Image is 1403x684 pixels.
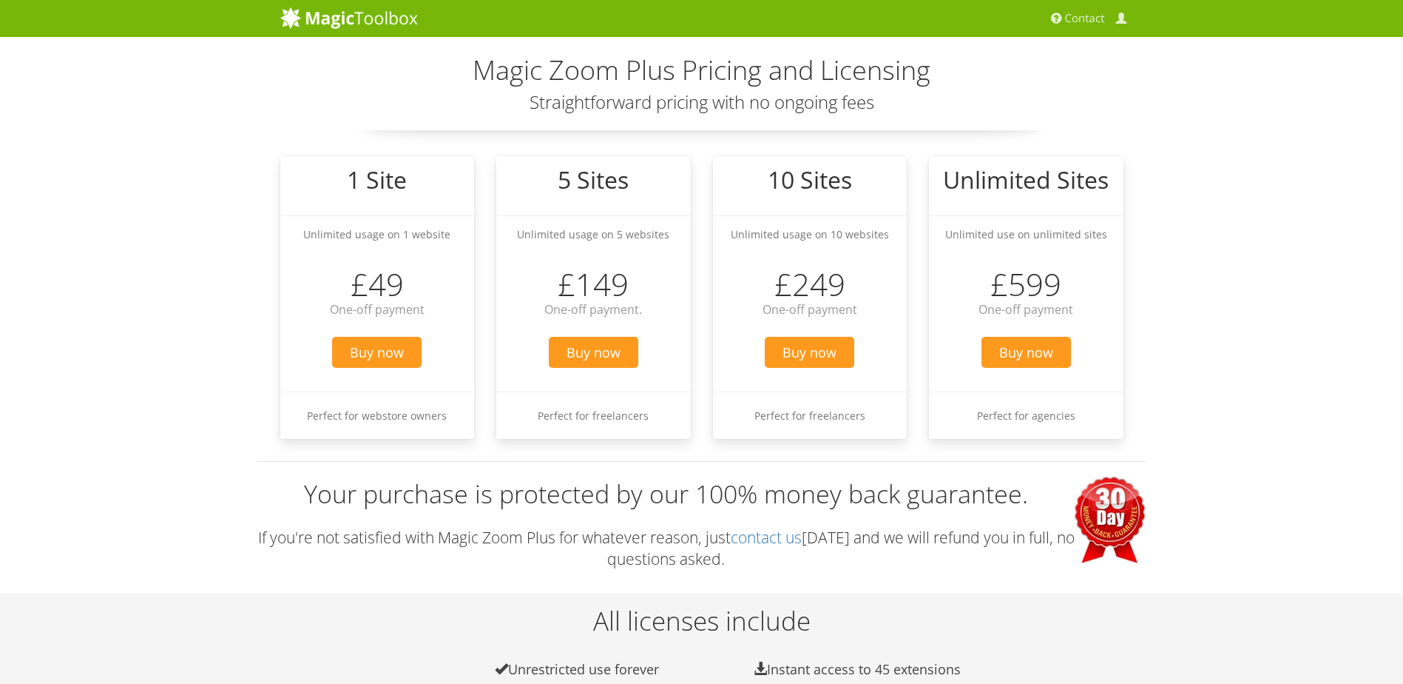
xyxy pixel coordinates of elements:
p: If you're not satisfied with Magic Zoom Plus for whatever reason, just [DATE] and we will refund ... [258,527,1146,571]
h3: £249 [713,267,907,301]
span: One-off payment [330,301,425,318]
span: Buy now [549,337,638,368]
h3: £599 [929,267,1123,301]
h2: All licenses include [258,607,1146,636]
li: Perfect for freelancers [713,392,907,439]
big: 5 Sites [558,164,629,195]
li: Unrestricted use forever [462,661,720,678]
img: 30 days money-back guarantee [1075,477,1146,563]
li: Perfect for agencies [929,392,1123,439]
h3: Straightforward pricing with no ongoing fees [280,93,1123,112]
span: One-off payment [978,301,1073,318]
li: Perfect for webstore owners [280,392,475,439]
h3: £149 [496,267,691,301]
span: Contact [1065,11,1105,26]
li: Instant access to 45 extensions [720,661,979,678]
big: 10 Sites [768,164,852,195]
li: Perfect for freelancers [496,392,691,439]
li: Unlimited use on unlimited sites [929,215,1123,252]
h3: £49 [280,267,475,301]
span: Buy now [765,337,854,368]
span: One-off payment. [544,301,642,318]
h2: Magic Zoom Plus Pricing and Licensing [280,56,1123,85]
h3: Your purchase is protected by our 100% money back guarantee. [258,477,1146,512]
span: Buy now [981,337,1071,368]
li: Unlimited usage on 5 websites [496,215,691,252]
span: One-off payment [763,301,857,318]
span: Buy now [332,337,422,368]
big: 1 Site [347,164,407,195]
li: Unlimited usage on 10 websites [713,215,907,252]
a: contact us [731,527,802,548]
img: MagicToolbox.com - Image tools for your website [280,7,418,29]
big: Unlimited Sites [943,164,1109,195]
li: Unlimited usage on 1 website [280,215,475,252]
